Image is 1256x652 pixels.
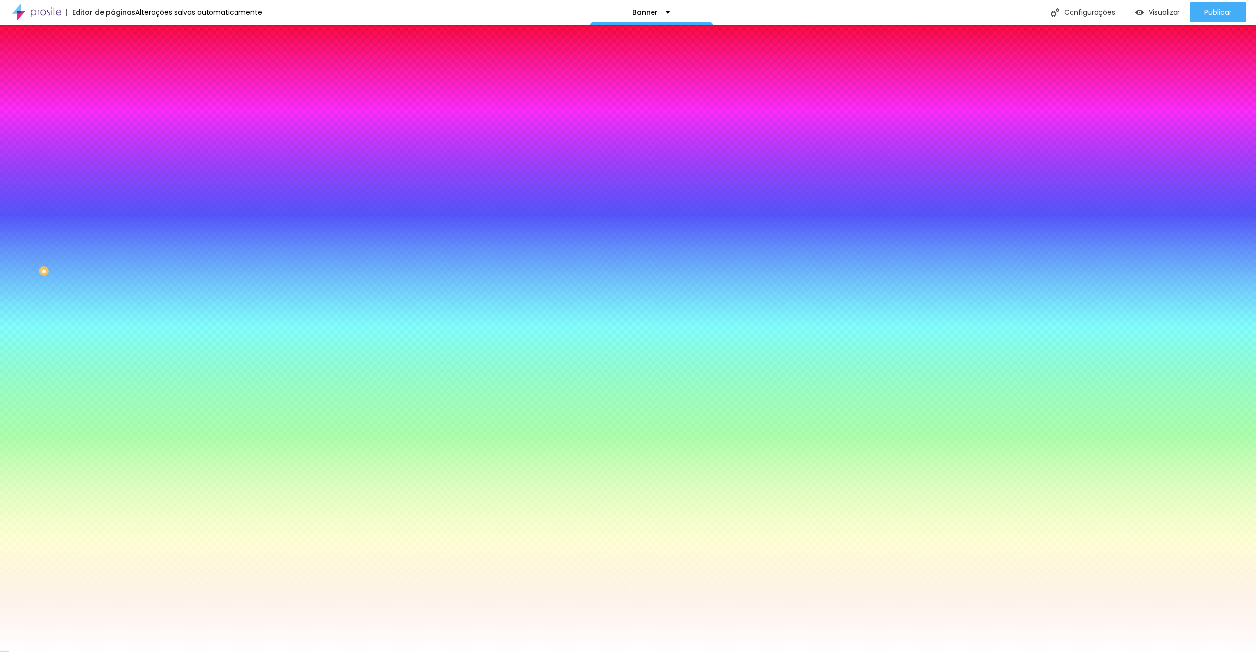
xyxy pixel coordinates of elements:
img: Icone [1051,8,1059,17]
p: Banner [632,9,658,16]
button: Publicar [1190,2,1246,22]
img: view-1.svg [1135,8,1144,17]
div: Editor de páginas [66,9,135,16]
button: Visualizar [1125,2,1190,22]
div: Alterações salvas automaticamente [135,9,262,16]
span: Publicar [1204,8,1231,16]
span: Visualizar [1149,8,1180,16]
